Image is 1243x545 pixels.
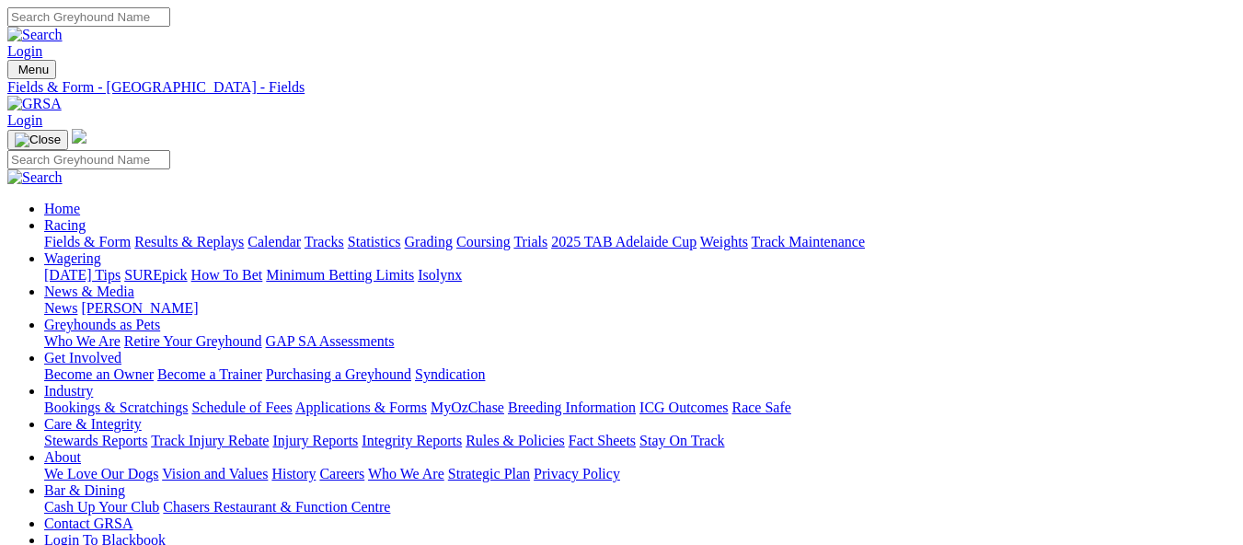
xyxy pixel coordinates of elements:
[266,333,395,349] a: GAP SA Assessments
[163,499,390,515] a: Chasers Restaurant & Function Centre
[7,27,63,43] img: Search
[44,482,125,498] a: Bar & Dining
[7,150,170,169] input: Search
[151,433,269,448] a: Track Injury Rebate
[44,516,132,531] a: Contact GRSA
[15,133,61,147] img: Close
[513,234,547,249] a: Trials
[415,366,485,382] a: Syndication
[266,366,411,382] a: Purchasing a Greyhound
[7,43,42,59] a: Login
[368,466,444,481] a: Who We Are
[44,201,80,216] a: Home
[44,466,158,481] a: We Love Our Dogs
[191,400,292,415] a: Schedule of Fees
[44,366,1236,383] div: Get Involved
[124,333,262,349] a: Retire Your Greyhound
[191,267,263,283] a: How To Bet
[348,234,401,249] a: Statistics
[639,433,724,448] a: Stay On Track
[752,234,865,249] a: Track Maintenance
[731,400,790,415] a: Race Safe
[44,366,154,382] a: Become an Owner
[456,234,511,249] a: Coursing
[134,234,244,249] a: Results & Replays
[7,96,62,112] img: GRSA
[162,466,268,481] a: Vision and Values
[7,7,170,27] input: Search
[700,234,748,249] a: Weights
[44,333,121,349] a: Who We Are
[405,234,453,249] a: Grading
[639,400,728,415] a: ICG Outcomes
[44,499,1236,516] div: Bar & Dining
[44,250,101,266] a: Wagering
[18,63,49,76] span: Menu
[44,300,1236,317] div: News & Media
[44,267,1236,284] div: Wagering
[44,400,1236,416] div: Industry
[7,112,42,128] a: Login
[305,234,344,249] a: Tracks
[44,234,1236,250] div: Racing
[534,466,620,481] a: Privacy Policy
[44,333,1236,350] div: Greyhounds as Pets
[81,300,198,316] a: [PERSON_NAME]
[44,499,159,515] a: Cash Up Your Club
[44,300,77,316] a: News
[44,433,1236,449] div: Care & Integrity
[7,169,63,186] img: Search
[7,130,68,150] button: Toggle navigation
[44,267,121,283] a: [DATE] Tips
[7,60,56,79] button: Toggle navigation
[44,400,188,415] a: Bookings & Scratchings
[157,366,262,382] a: Become a Trainer
[431,400,504,415] a: MyOzChase
[466,433,565,448] a: Rules & Policies
[295,400,427,415] a: Applications & Forms
[44,284,134,299] a: News & Media
[362,433,462,448] a: Integrity Reports
[247,234,301,249] a: Calendar
[271,466,316,481] a: History
[448,466,530,481] a: Strategic Plan
[319,466,364,481] a: Careers
[44,449,81,465] a: About
[44,217,86,233] a: Racing
[44,433,147,448] a: Stewards Reports
[44,466,1236,482] div: About
[44,416,142,432] a: Care & Integrity
[124,267,187,283] a: SUREpick
[418,267,462,283] a: Isolynx
[44,317,160,332] a: Greyhounds as Pets
[44,383,93,399] a: Industry
[7,79,1236,96] a: Fields & Form - [GEOGRAPHIC_DATA] - Fields
[272,433,358,448] a: Injury Reports
[551,234,696,249] a: 2025 TAB Adelaide Cup
[44,234,131,249] a: Fields & Form
[266,267,414,283] a: Minimum Betting Limits
[72,129,86,144] img: logo-grsa-white.png
[569,433,636,448] a: Fact Sheets
[508,400,636,415] a: Breeding Information
[44,350,121,365] a: Get Involved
